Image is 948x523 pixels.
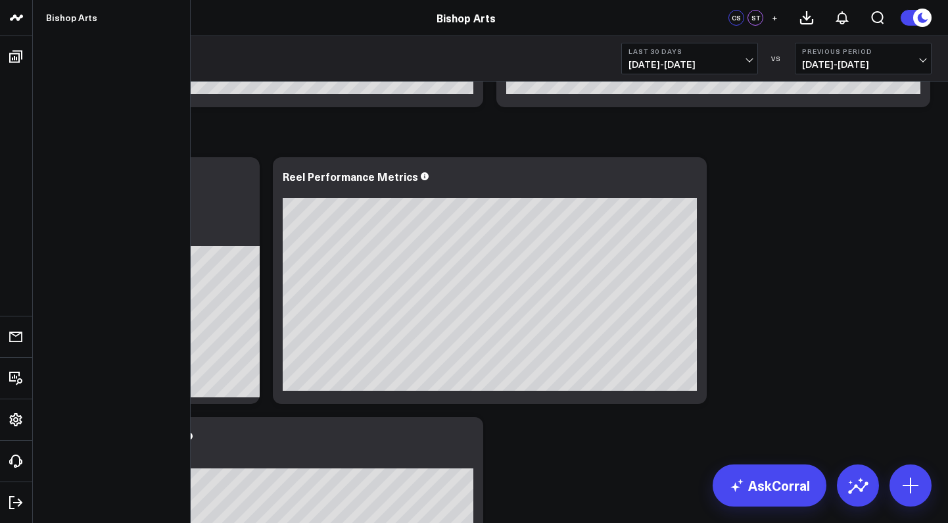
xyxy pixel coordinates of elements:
span: + [772,13,778,22]
button: Previous Period[DATE]-[DATE] [795,43,932,74]
button: + [767,10,782,26]
div: VS [765,55,788,62]
a: Bishop Arts [437,11,496,25]
div: Previous: 0 [59,458,473,468]
div: ST [747,10,763,26]
div: Reel Performance Metrics [283,169,418,184]
div: CS [728,10,744,26]
b: Previous Period [802,47,924,55]
button: Last 30 Days[DATE]-[DATE] [621,43,758,74]
a: AskCorral [713,464,826,507]
span: [DATE] - [DATE] [628,59,751,70]
b: Last 30 Days [628,47,751,55]
span: [DATE] - [DATE] [802,59,924,70]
